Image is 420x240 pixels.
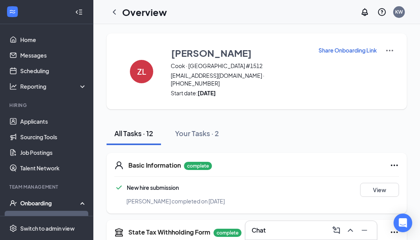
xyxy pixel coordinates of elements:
[20,199,80,207] div: Onboarding
[114,228,124,237] svg: TaxGovernmentIcon
[9,199,17,207] svg: UserCheck
[330,224,343,236] button: ComposeMessage
[128,228,210,236] h5: State Tax Withholding Form
[385,46,394,55] img: More Actions
[114,128,153,138] div: All Tasks · 12
[198,89,216,96] strong: [DATE]
[137,69,146,74] h4: ZL
[332,226,341,235] svg: ComposeMessage
[252,226,266,235] h3: Chat
[20,129,87,145] a: Sourcing Tools
[20,114,87,129] a: Applicants
[171,89,308,97] span: Start date:
[171,72,308,87] span: [EMAIL_ADDRESS][DOMAIN_NAME] · [PHONE_NUMBER]
[126,198,225,205] span: [PERSON_NAME] completed on [DATE]
[110,7,119,17] svg: ChevronLeft
[184,162,212,170] p: complete
[128,161,181,170] h5: Basic Information
[20,211,87,226] a: Overview
[9,184,85,190] div: Team Management
[20,47,87,63] a: Messages
[114,183,124,192] svg: Checkmark
[318,46,377,54] button: Share Onboarding Link
[20,160,87,176] a: Talent Network
[122,46,161,97] button: ZL
[344,224,357,236] button: ChevronUp
[20,145,87,160] a: Job Postings
[346,226,355,235] svg: ChevronUp
[114,161,124,170] svg: User
[318,46,377,54] p: Share Onboarding Link
[171,62,308,70] span: Cook · [GEOGRAPHIC_DATA] #1512
[75,8,83,16] svg: Collapse
[360,226,369,235] svg: Minimize
[360,7,369,17] svg: Notifications
[213,229,241,237] p: complete
[395,9,403,15] div: KW
[20,32,87,47] a: Home
[20,224,75,232] div: Switch to admin view
[9,102,85,109] div: Hiring
[358,224,371,236] button: Minimize
[171,46,308,60] button: [PERSON_NAME]
[122,5,167,19] h1: Overview
[20,82,87,90] div: Reporting
[9,224,17,232] svg: Settings
[127,184,179,191] span: New hire submission
[394,214,412,232] div: Open Intercom Messenger
[377,7,387,17] svg: QuestionInfo
[390,161,399,170] svg: Ellipses
[9,82,17,90] svg: Analysis
[390,228,399,237] svg: Ellipses
[175,128,219,138] div: Your Tasks · 2
[20,63,87,79] a: Scheduling
[360,183,399,197] button: View
[171,46,252,60] h3: [PERSON_NAME]
[9,8,16,16] svg: WorkstreamLogo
